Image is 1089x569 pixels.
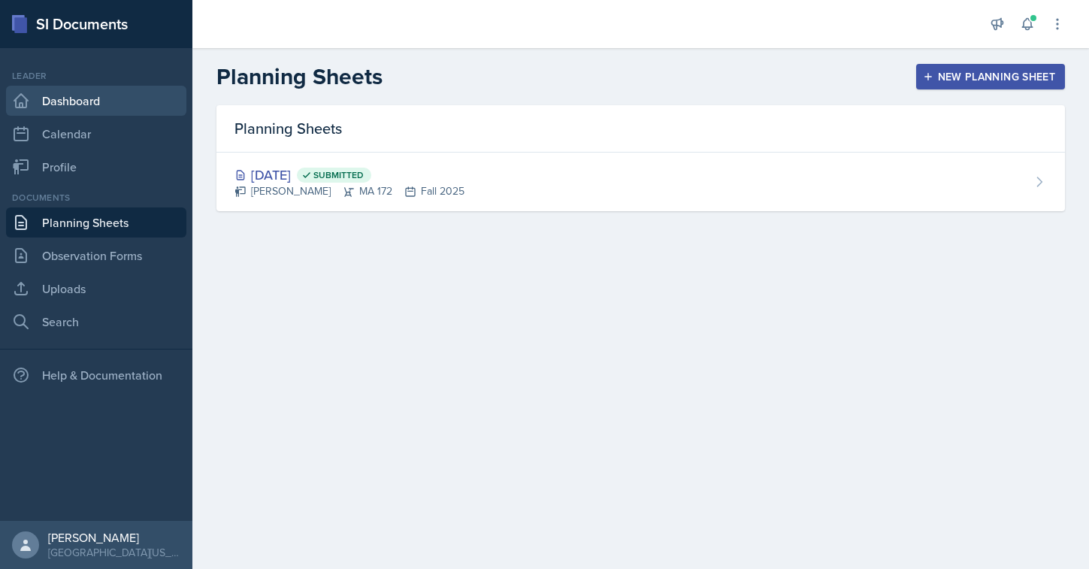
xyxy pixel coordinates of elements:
[926,71,1055,83] div: New Planning Sheet
[916,64,1065,89] button: New Planning Sheet
[6,241,186,271] a: Observation Forms
[6,152,186,182] a: Profile
[234,165,464,185] div: [DATE]
[216,153,1065,211] a: [DATE] Submitted [PERSON_NAME]MA 172Fall 2025
[216,63,383,90] h2: Planning Sheets
[234,183,464,199] div: [PERSON_NAME] MA 172 Fall 2025
[6,307,186,337] a: Search
[48,530,180,545] div: [PERSON_NAME]
[6,69,186,83] div: Leader
[6,207,186,238] a: Planning Sheets
[313,169,364,181] span: Submitted
[216,105,1065,153] div: Planning Sheets
[6,119,186,149] a: Calendar
[6,274,186,304] a: Uploads
[6,86,186,116] a: Dashboard
[48,545,180,560] div: [GEOGRAPHIC_DATA][US_STATE] in [GEOGRAPHIC_DATA]
[6,360,186,390] div: Help & Documentation
[6,191,186,204] div: Documents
